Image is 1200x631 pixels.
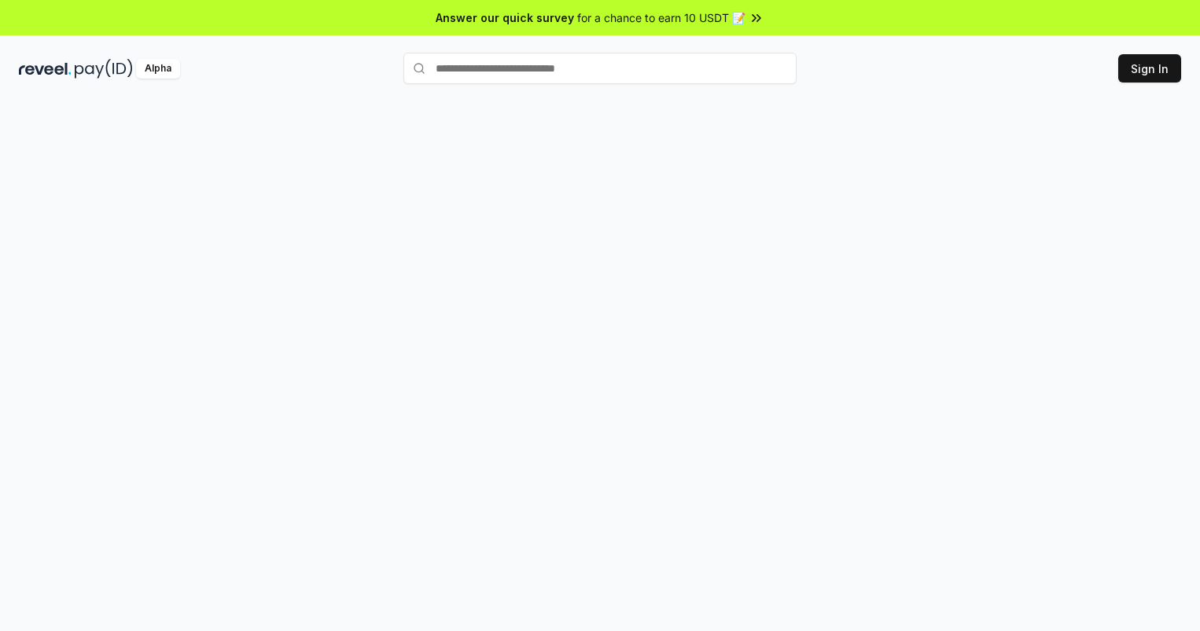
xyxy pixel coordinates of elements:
div: Alpha [136,59,180,79]
img: reveel_dark [19,59,72,79]
img: pay_id [75,59,133,79]
span: for a chance to earn 10 USDT 📝 [577,9,745,26]
span: Answer our quick survey [436,9,574,26]
button: Sign In [1118,54,1181,83]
